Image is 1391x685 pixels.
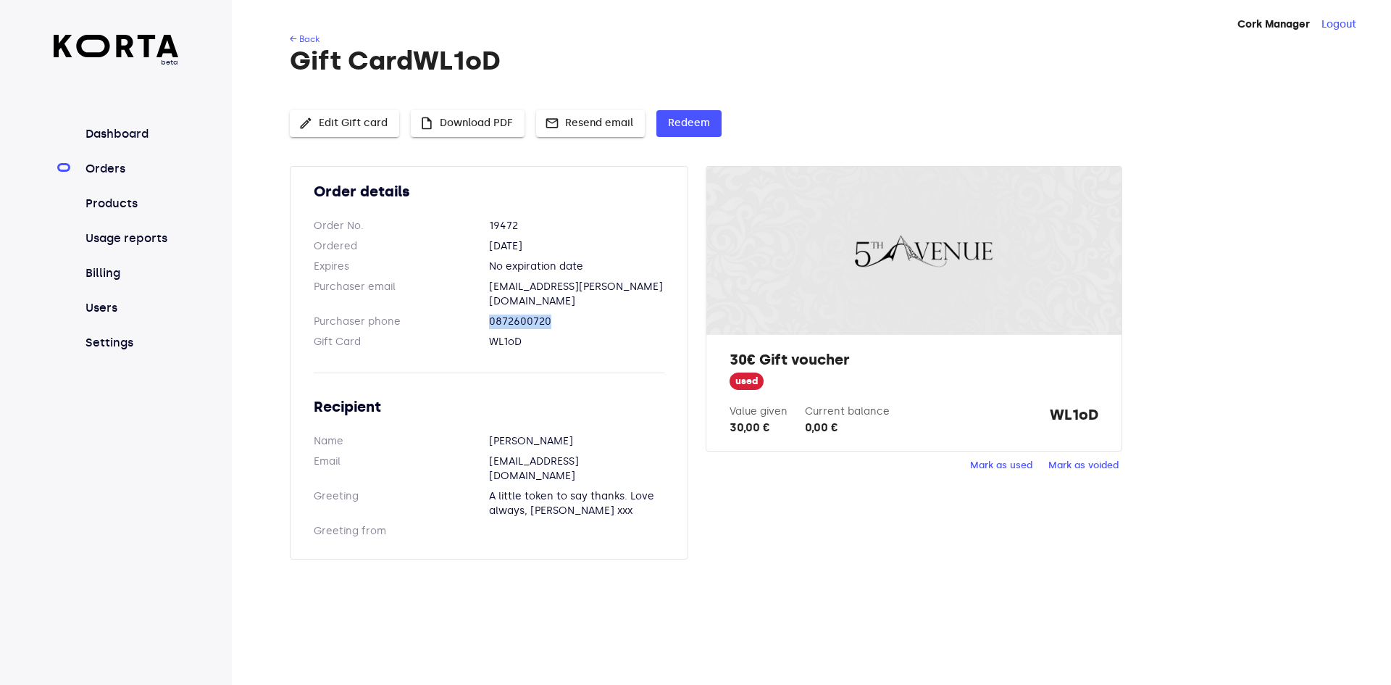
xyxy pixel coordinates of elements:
[298,116,313,130] span: edit
[411,110,525,137] button: Download PDF
[730,405,788,418] label: Value given
[83,230,179,247] a: Usage reports
[290,34,319,44] a: ← Back
[489,335,664,349] dd: WL1oD
[301,115,388,133] span: Edit Gift card
[290,110,399,137] button: Edit Gift card
[966,454,1036,477] button: Mark as used
[1048,457,1119,474] span: Mark as voided
[314,335,489,349] dt: Gift Card
[730,375,764,389] span: used
[314,434,489,449] dt: Name
[314,260,489,274] dt: Expires
[83,160,179,178] a: Orders
[314,315,489,329] dt: Purchaser phone
[83,195,179,212] a: Products
[314,239,489,254] dt: Ordered
[1045,454,1122,477] button: Mark as voided
[545,116,559,130] span: mail
[290,115,399,128] a: Edit Gift card
[314,181,664,202] h2: Order details
[730,349,1098,370] h2: 30€ Gift voucher
[83,265,179,282] a: Billing
[489,489,664,518] dd: A little token to say thanks. Love always, [PERSON_NAME] xxx
[290,46,1330,75] h1: Gift Card WL1oD
[83,125,179,143] a: Dashboard
[314,219,489,233] dt: Order No.
[805,405,890,418] label: Current balance
[970,457,1032,474] span: Mark as used
[54,35,179,67] a: beta
[54,57,179,67] span: beta
[536,110,645,137] button: Resend email
[805,419,890,436] div: 0,00 €
[422,115,513,133] span: Download PDF
[489,280,664,309] dd: [EMAIL_ADDRESS][PERSON_NAME][DOMAIN_NAME]
[489,260,664,274] dd: No expiration date
[548,115,633,133] span: Resend email
[419,116,434,130] span: insert_drive_file
[83,299,179,317] a: Users
[730,419,788,436] div: 30,00 €
[656,110,722,137] button: Redeem
[489,219,664,233] dd: 19472
[1237,18,1310,30] strong: Cork Manager
[314,524,489,539] dt: Greeting from
[314,454,489,483] dt: Email
[1321,17,1356,32] button: Logout
[668,115,710,133] span: Redeem
[489,454,664,483] dd: [EMAIL_ADDRESS][DOMAIN_NAME]
[54,35,179,57] img: Korta
[489,315,664,329] dd: 0872600720
[314,489,489,518] dt: Greeting
[489,434,664,449] dd: [PERSON_NAME]
[1050,404,1098,436] strong: WL1oD
[314,280,489,309] dt: Purchaser email
[314,397,664,417] h2: Recipient
[83,334,179,352] a: Settings
[489,239,664,254] dd: [DATE]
